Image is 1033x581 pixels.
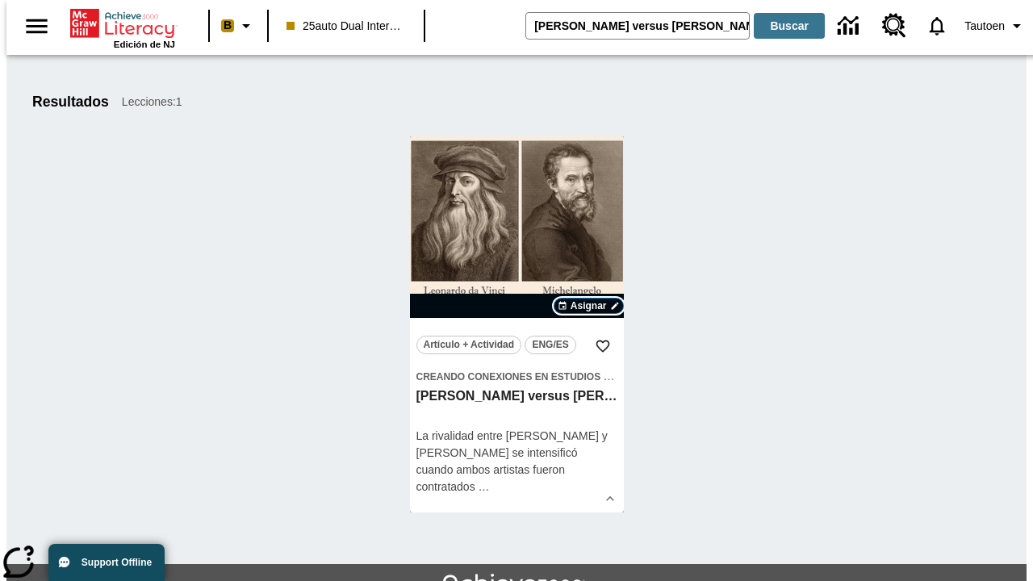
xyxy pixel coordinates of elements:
span: … [479,480,490,493]
button: Abrir el menú lateral [13,2,61,50]
span: Asignar [571,299,607,313]
a: Notificaciones [916,5,958,47]
span: Tautoen [964,18,1005,35]
span: Lecciones : 1 [122,94,182,111]
h3: Miguel Ángel versus Leonardo [416,388,617,405]
span: Artículo + Actividad [424,336,515,353]
span: B [224,15,232,36]
span: ENG/ES [532,336,568,353]
span: Creando conexiones en Estudios Sociales [416,371,653,382]
button: Añadir a mis Favoritas [588,332,617,361]
a: Portada [70,7,175,40]
span: Support Offline [82,557,152,568]
button: Support Offline [48,544,165,581]
div: Portada [70,6,175,49]
h1: Resultados [32,94,109,111]
span: Edición de NJ [114,40,175,49]
button: Boost El color de la clase es melocotón. Cambiar el color de la clase. [215,11,262,40]
button: Buscar [754,13,825,39]
input: Buscar campo [526,13,749,39]
button: Asignar Elegir fechas [554,298,624,314]
button: ENG/ES [525,336,576,354]
button: Artículo + Actividad [416,336,522,354]
div: lesson details [410,136,624,512]
a: Centro de recursos, Se abrirá en una pestaña nueva. [872,4,916,48]
button: Ver más [598,487,622,511]
a: Centro de información [828,4,872,48]
span: Tema: Creando conexiones en Estudios Sociales/Historia universal II [416,368,617,385]
span: 25auto Dual International [286,18,406,35]
button: Perfil/Configuración [958,11,1033,40]
div: La rivalidad entre [PERSON_NAME] y [PERSON_NAME] se intensificó cuando ambos artistas fueron cont... [416,428,617,495]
